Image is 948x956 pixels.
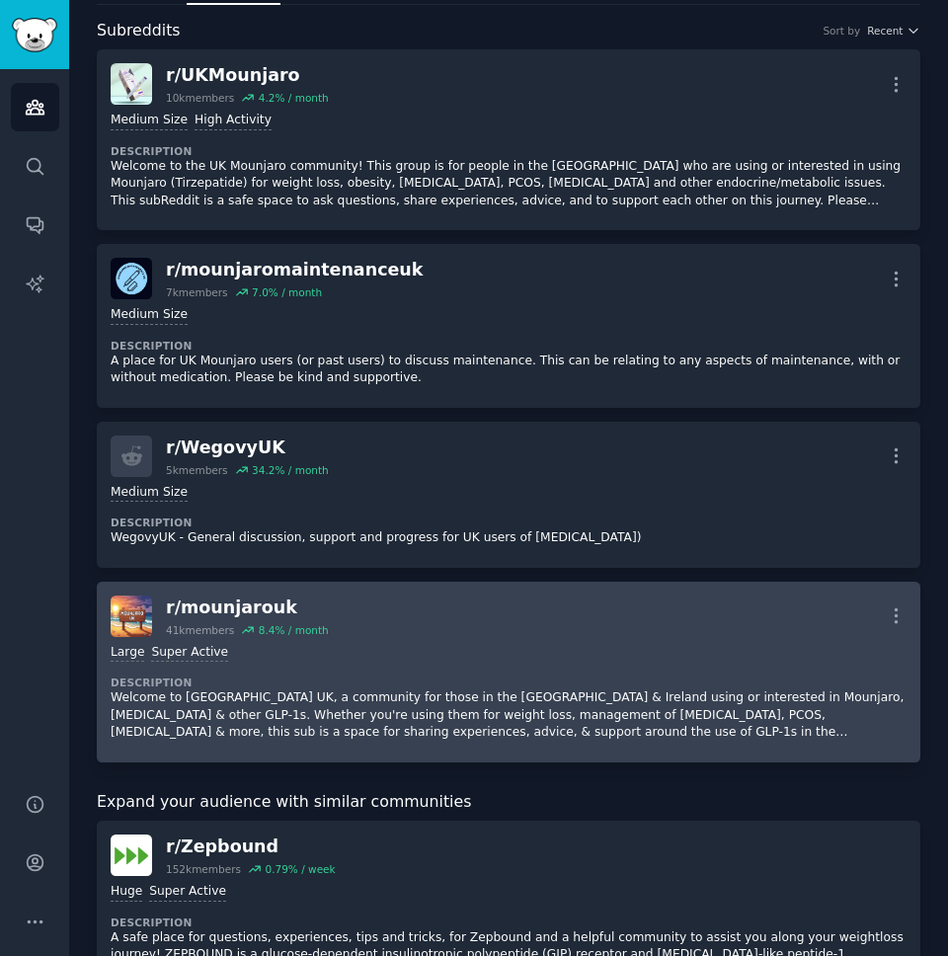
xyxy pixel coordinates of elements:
[111,158,907,210] p: Welcome to the UK Mounjaro community! This group is for people in the [GEOGRAPHIC_DATA] who are u...
[97,422,920,568] a: r/WegovyUK5kmembers34.2% / monthMedium SizeDescriptionWegovyUK - General discussion, support and ...
[111,644,144,663] div: Large
[111,144,907,158] dt: Description
[97,19,181,43] span: Subreddits
[111,339,907,353] dt: Description
[252,285,322,299] div: 7.0 % / month
[12,18,57,52] img: GummySearch logo
[111,529,907,547] p: WegovyUK - General discussion, support and progress for UK users of [MEDICAL_DATA])
[111,596,152,637] img: mounjarouk
[259,91,329,105] div: 4.2 % / month
[166,63,329,88] div: r/ UKMounjaro
[149,883,226,902] div: Super Active
[259,623,329,637] div: 8.4 % / month
[166,835,336,859] div: r/ Zepbound
[151,644,228,663] div: Super Active
[252,463,329,477] div: 34.2 % / month
[867,24,920,38] button: Recent
[111,689,907,742] p: Welcome to [GEOGRAPHIC_DATA] UK, a community for those in the [GEOGRAPHIC_DATA] & Ireland using o...
[111,306,188,325] div: Medium Size
[97,582,920,762] a: mounjaroukr/mounjarouk41kmembers8.4% / monthLargeSuper ActiveDescriptionWelcome to [GEOGRAPHIC_DA...
[166,258,423,282] div: r/ mounjaromaintenanceuk
[111,484,188,503] div: Medium Size
[166,623,234,637] div: 41k members
[166,862,241,876] div: 152k members
[111,63,152,105] img: UKMounjaro
[166,285,228,299] div: 7k members
[111,112,188,130] div: Medium Size
[111,883,142,902] div: Huge
[111,516,907,529] dt: Description
[823,24,860,38] div: Sort by
[111,916,907,929] dt: Description
[111,835,152,876] img: Zepbound
[166,91,234,105] div: 10k members
[867,24,903,38] span: Recent
[265,862,335,876] div: 0.79 % / week
[111,258,152,299] img: mounjaromaintenanceuk
[166,463,228,477] div: 5k members
[111,676,907,689] dt: Description
[195,112,272,130] div: High Activity
[97,244,920,408] a: mounjaromaintenanceukr/mounjaromaintenanceuk7kmembers7.0% / monthMedium SizeDescriptionA place fo...
[166,596,329,620] div: r/ mounjarouk
[97,790,471,815] span: Expand your audience with similar communities
[97,49,920,230] a: UKMounjaror/UKMounjaro10kmembers4.2% / monthMedium SizeHigh ActivityDescriptionWelcome to the UK ...
[111,353,907,387] p: A place for UK Mounjaro users (or past users) to discuss maintenance. This can be relating to any...
[166,436,329,460] div: r/ WegovyUK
